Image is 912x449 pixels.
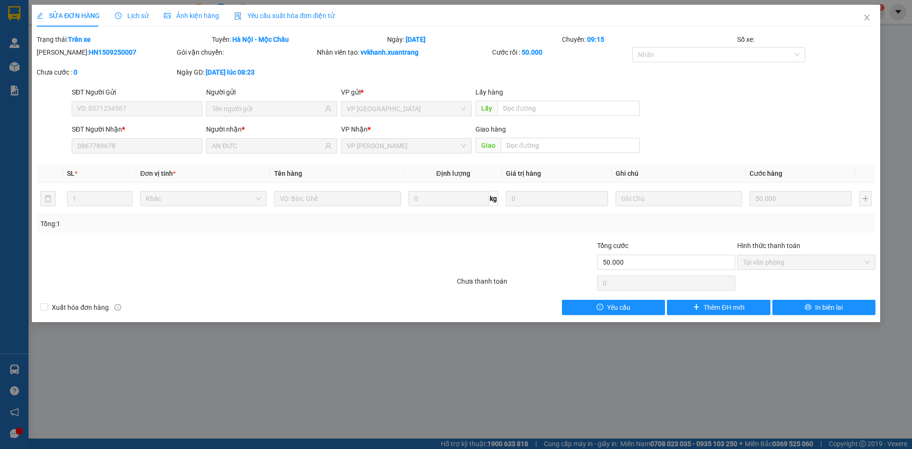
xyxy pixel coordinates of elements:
div: Trạng thái: [36,34,211,45]
span: Khác [146,191,261,206]
button: exclamation-circleYêu cầu [562,300,665,315]
span: SL [67,170,75,177]
input: VD: Bàn, Ghế [274,191,400,206]
input: 0 [750,191,852,206]
span: Lấy hàng [475,88,503,96]
span: close [863,14,871,21]
b: Hà Nội - Mộc Châu [232,36,289,43]
span: Yêu cầu [607,302,630,313]
b: [DATE] lúc 08:23 [206,68,255,76]
b: vvkhanh.xuantrang [361,48,418,56]
span: Giao hàng [475,125,506,133]
input: Tên người gửi [212,104,323,114]
span: Người nhận: [4,60,33,67]
span: Tổng cước [597,242,628,249]
span: VP HÀ NỘI [347,102,466,116]
div: VP gửi [341,87,472,97]
div: Số xe: [736,34,876,45]
span: In biên lai [815,302,843,313]
button: plusThêm ĐH mới [667,300,770,315]
th: Ghi chú [612,164,746,183]
span: Ảnh kiện hàng [164,12,219,19]
span: exclamation-circle [597,304,603,311]
div: SĐT Người Gửi [72,87,202,97]
span: Đơn vị tính [140,170,176,177]
div: Tuyến: [211,34,386,45]
div: Người gửi [206,87,337,97]
button: plus [859,191,872,206]
span: Cước hàng [750,170,782,177]
div: Người nhận [206,124,337,134]
span: Định lượng [437,170,470,177]
div: Ngày GD: [177,67,315,77]
span: SỬA ĐƠN HÀNG [37,12,100,19]
input: 0 [506,191,608,206]
b: 0 [74,68,77,76]
span: Tên hàng [274,170,302,177]
span: Người gửi: [4,54,29,60]
span: user [325,105,332,112]
div: Chưa thanh toán [456,276,596,293]
span: Giao [475,138,501,153]
label: Hình thức thanh toán [737,242,800,249]
span: VP [PERSON_NAME] [89,10,138,24]
div: Nhân viên tạo: [317,47,490,57]
span: Yêu cầu xuất hóa đơn điện tử [234,12,334,19]
span: printer [805,304,811,311]
span: Xuất hóa đơn hàng [48,302,113,313]
span: 0904523302 [4,67,70,80]
span: kg [489,191,498,206]
span: clock-circle [115,12,122,19]
input: Ghi Chú [616,191,742,206]
button: delete [40,191,56,206]
span: XUANTRANG [18,17,73,27]
div: Tổng: 1 [40,219,352,229]
span: VP Nhận [341,125,368,133]
b: Trên xe [68,36,91,43]
span: Giá trị hàng [506,170,541,177]
b: 50.000 [522,48,542,56]
div: Ngày: [386,34,561,45]
input: Tên người nhận [212,141,323,151]
b: HN1509250007 [89,48,136,56]
div: SĐT Người Nhận [72,124,202,134]
span: VP MỘC CHÂU [347,139,466,153]
b: [DATE] [406,36,426,43]
span: Thêm ĐH mới [703,302,744,313]
span: HAIVAN [29,5,62,15]
span: user [325,143,332,149]
div: Chưa cước : [37,67,175,77]
input: Dọc đường [501,138,640,153]
span: picture [164,12,171,19]
span: edit [37,12,43,19]
div: Chuyến: [561,34,736,45]
div: Gói vận chuyển: [177,47,315,57]
span: 0981 559 551 [92,25,138,34]
span: Lịch sử [115,12,149,19]
span: info-circle [114,304,121,311]
span: Lấy [475,101,497,116]
span: plus [693,304,700,311]
button: Close [854,5,880,31]
img: icon [234,12,242,20]
input: Dọc đường [497,101,640,116]
div: Cước rồi : [492,47,630,57]
b: 09:15 [587,36,604,43]
span: Tại văn phòng [743,255,870,269]
em: Logistics [30,29,61,38]
button: printerIn biên lai [772,300,875,315]
div: [PERSON_NAME]: [37,47,175,57]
